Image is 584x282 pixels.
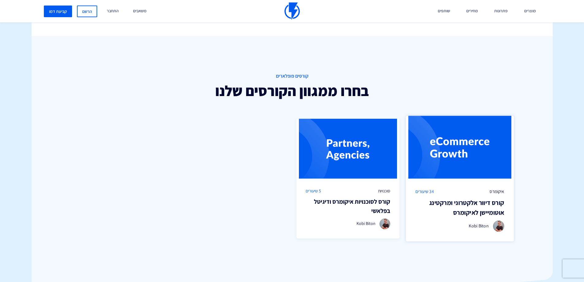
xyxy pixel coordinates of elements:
span: 5 שיעורים [306,188,321,194]
a: קביעת דמו [44,6,72,17]
span: איקומרס [490,188,504,195]
span: קורסים פופלארים [68,73,516,80]
h3: קורס לסוכנויות איקומרס ודיגיטל בפלאשי [306,197,390,215]
span: Kobi Biton [357,221,376,226]
h2: בחרו ממגוון הקורסים שלנו [68,83,516,99]
a: סוכנויות 5 שיעורים קורס לסוכנויות איקומרס ודיגיטל בפלאשי Kobi Biton [296,119,399,238]
span: Kobi Biton [469,223,489,229]
h3: קורס דיוור אלקטרוני ומרקטינג אוטומיישן לאיקומרס [415,198,504,217]
a: איקומרס 34 שיעורים קורס דיוור אלקטרוני ומרקטינג אוטומיישן לאיקומרס Kobi Biton [406,116,514,242]
span: סוכנויות [378,188,390,194]
a: הרשם [77,6,97,17]
span: 34 שיעורים [415,188,434,195]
